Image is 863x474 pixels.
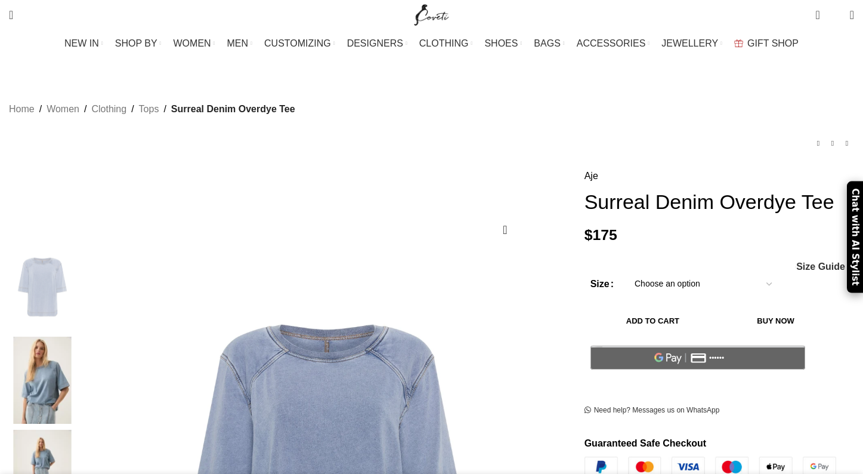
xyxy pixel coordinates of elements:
a: Need help? Messages us on WhatsApp [584,406,720,415]
a: Home [9,101,35,117]
iframe: Secure payment input frame [588,376,808,377]
a: SHOP BY [115,32,162,56]
a: Next product [840,136,854,150]
a: Search [3,3,19,27]
a: Site logo [412,9,451,19]
a: WOMEN [174,32,215,56]
strong: Guaranteed Safe Checkout [584,438,707,448]
span: SHOES [484,38,518,49]
img: aje [6,337,79,424]
span: BAGS [534,38,560,49]
a: BAGS [534,32,564,56]
button: Buy now [721,309,830,334]
span: 0 [816,6,825,15]
span: Surreal Denim Overdye Tee [171,101,295,117]
span: DESIGNERS [347,38,403,49]
text: •••••• [710,354,725,362]
a: Size Guide [796,262,845,272]
span: WOMEN [174,38,211,49]
span: $ [584,227,593,243]
span: ACCESSORIES [577,38,646,49]
a: Tops [139,101,159,117]
span: JEWELLERY [661,38,718,49]
a: 0 [809,3,825,27]
a: MEN [227,32,252,56]
span: CUSTOMIZING [264,38,331,49]
button: Pay with GPay [590,346,805,370]
button: Add to cart [590,309,716,334]
a: SHOES [484,32,522,56]
a: GIFT SHOP [734,32,799,56]
span: SHOP BY [115,38,157,49]
div: My Wishlist [829,3,841,27]
img: Aje Blue Tops [6,243,79,331]
a: DESIGNERS [347,32,407,56]
nav: Breadcrumb [9,101,295,117]
div: Main navigation [3,32,860,56]
img: GiftBag [734,39,743,47]
span: NEW IN [64,38,99,49]
a: Clothing [91,101,126,117]
a: Previous product [811,136,825,150]
span: GIFT SHOP [747,38,799,49]
a: ACCESSORIES [577,32,650,56]
span: 0 [831,12,840,21]
h1: Surreal Denim Overdye Tee [584,190,854,214]
a: NEW IN [64,32,103,56]
label: Size [590,276,614,292]
span: CLOTHING [419,38,469,49]
a: JEWELLERY [661,32,722,56]
span: MEN [227,38,249,49]
span: Size Guide [796,262,845,272]
a: CUSTOMIZING [264,32,335,56]
a: Women [47,101,79,117]
a: CLOTHING [419,32,473,56]
a: Aje [584,168,598,184]
bdi: 175 [584,227,617,243]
